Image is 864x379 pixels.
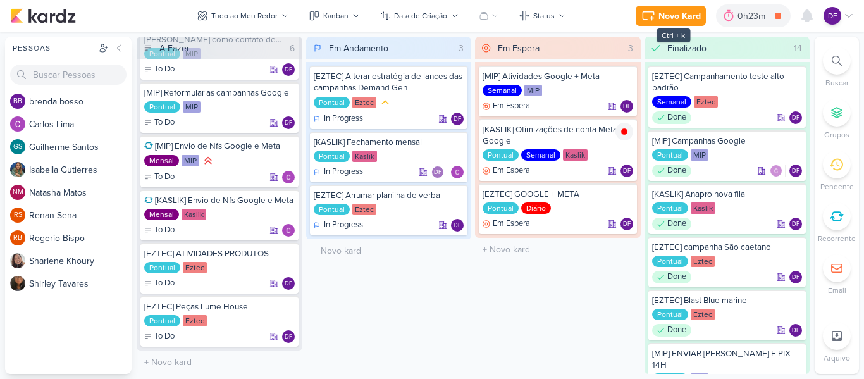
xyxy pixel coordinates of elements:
div: Novo Kard [658,9,701,23]
div: Diego Freitas [282,116,295,129]
div: [MIP] Campanhas Google [652,135,803,147]
div: Pontual [652,149,688,161]
div: Kaslik [182,209,206,220]
div: In Progress [314,113,363,125]
p: To Do [154,277,175,290]
div: Responsável: Diego Freitas [282,277,295,290]
p: Recorrente [818,233,856,244]
div: Eztec [352,97,376,108]
div: Responsável: Diego Freitas [789,165,802,177]
div: Eztec [352,204,376,215]
div: To Do [144,224,175,237]
div: N a t a s h a M a t o s [29,186,132,199]
input: + Novo kard [309,242,469,260]
p: DF [792,275,799,281]
p: In Progress [324,166,363,178]
p: DF [792,115,799,121]
div: Em Espera [483,100,530,113]
div: Eztec [691,309,715,320]
div: Diego Freitas [789,324,802,337]
div: Pontual [144,262,180,273]
div: Pontual [652,256,688,267]
div: To Do [144,63,175,76]
div: [EZTEC] Blast Blue marine [652,295,803,306]
div: Diego Freitas [620,218,633,230]
p: DF [623,104,631,110]
div: Diego Freitas [282,330,295,343]
div: [KASLIK] Fechamento mensal [314,137,464,148]
div: Done [652,111,691,124]
p: RS [14,212,22,219]
div: MIP [183,101,201,113]
div: Done [652,218,691,230]
button: Novo Kard [636,6,706,26]
p: Em Espera [493,165,530,177]
div: MIP [182,155,199,166]
div: [KASLIK] Envio de Nfs Google e Meta [144,195,295,206]
div: Rogerio Bispo [10,230,25,245]
div: Diego Freitas [789,111,802,124]
img: Carlos Lima [282,171,295,183]
p: DF [285,120,292,127]
div: In Progress [314,166,363,178]
div: Diego Freitas [789,165,802,177]
div: S h a r l e n e K h o u r y [29,254,132,268]
div: [EZTEC] Alterar estratégia de lances das campanhas Demand Gen [314,71,464,94]
p: Em Espera [493,218,530,230]
div: Responsável: Diego Freitas [451,113,464,125]
div: Ctrl + k [657,28,690,42]
div: Responsável: Diego Freitas [282,330,295,343]
div: Guilherme Santos [10,139,25,154]
div: In Progress [314,219,363,232]
p: To Do [154,116,175,129]
img: kardz.app [10,8,76,23]
div: Responsável: Diego Freitas [789,271,802,283]
div: Em Espera [483,165,530,177]
div: R e n a n S e n a [29,209,132,222]
div: [EZTEC] Campanhamento teste alto padrão [652,71,803,94]
div: Pontual [483,202,519,214]
p: Grupos [824,129,849,140]
div: To Do [144,171,175,183]
div: Em Espera [498,42,540,55]
div: [MIP] ENVIAR BOLETO E PIX - 14H [652,348,803,371]
div: Pontual [483,149,519,161]
div: 14 [789,42,807,55]
div: Diego Freitas [789,218,802,230]
p: DF [285,334,292,340]
div: Responsável: Diego Freitas [789,218,802,230]
div: b r e n d a b o s s o [29,95,132,108]
div: Diego Freitas [451,219,464,232]
div: Responsável: Diego Freitas [620,165,633,177]
input: + Novo kard [139,353,300,371]
div: Prioridade Média [379,96,392,109]
img: tracking [615,123,633,140]
div: Done [652,324,691,337]
p: To Do [154,224,175,237]
img: Carlos Lima [770,165,782,177]
div: Colaboradores: Carlos Lima [770,165,786,177]
div: [MIP] Reformular as campanhas Google [144,87,295,99]
p: Buscar [825,77,849,89]
div: Eztec [691,256,715,267]
p: DF [285,67,292,73]
div: Responsável: Diego Freitas [282,116,295,129]
p: In Progress [324,113,363,125]
p: GS [13,144,22,151]
div: Responsável: Diego Freitas [620,218,633,230]
div: MIP [691,149,708,161]
div: [KASLIK] Anapro nova fila [652,189,803,200]
div: Kaslik [691,202,715,214]
div: C a r l o s L i m a [29,118,132,131]
div: Pontual [144,315,180,326]
div: Responsável: Carlos Lima [451,166,464,178]
div: Prioridade Alta [202,154,214,167]
div: Eztec [183,315,207,326]
img: Sharlene Khoury [10,253,25,268]
div: S h i r l e y T a v a r e s [29,277,132,290]
div: Semanal [521,149,560,161]
div: Mensal [144,155,179,166]
div: Semanal [652,96,691,108]
div: Mensal [144,209,179,220]
div: 3 [623,42,638,55]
